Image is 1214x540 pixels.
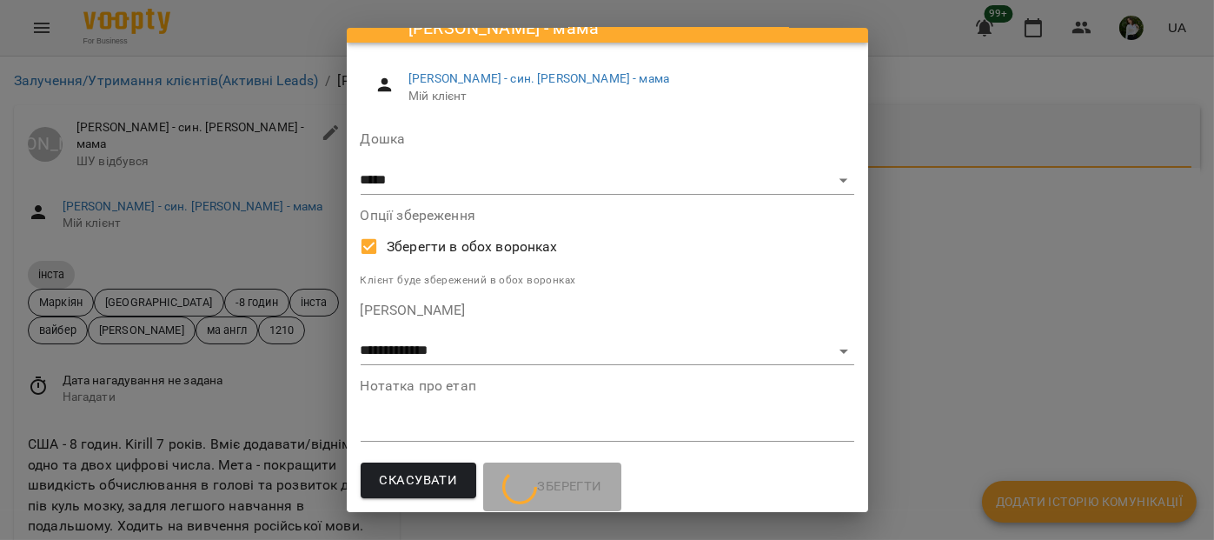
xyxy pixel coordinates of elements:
label: Опції збереження [361,209,854,223]
button: Скасувати [361,463,477,499]
p: Клієнт буде збережений в обох воронках [361,272,854,290]
label: Нотатка про етап [361,379,854,393]
span: Зберегти в обох воронках [387,237,558,257]
label: [PERSON_NAME] [361,303,854,317]
span: Мій клієнт [408,88,839,105]
span: Скасувати [380,470,458,492]
a: [PERSON_NAME] - син. [PERSON_NAME] - мама [408,71,669,85]
label: Дошка [361,132,854,146]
